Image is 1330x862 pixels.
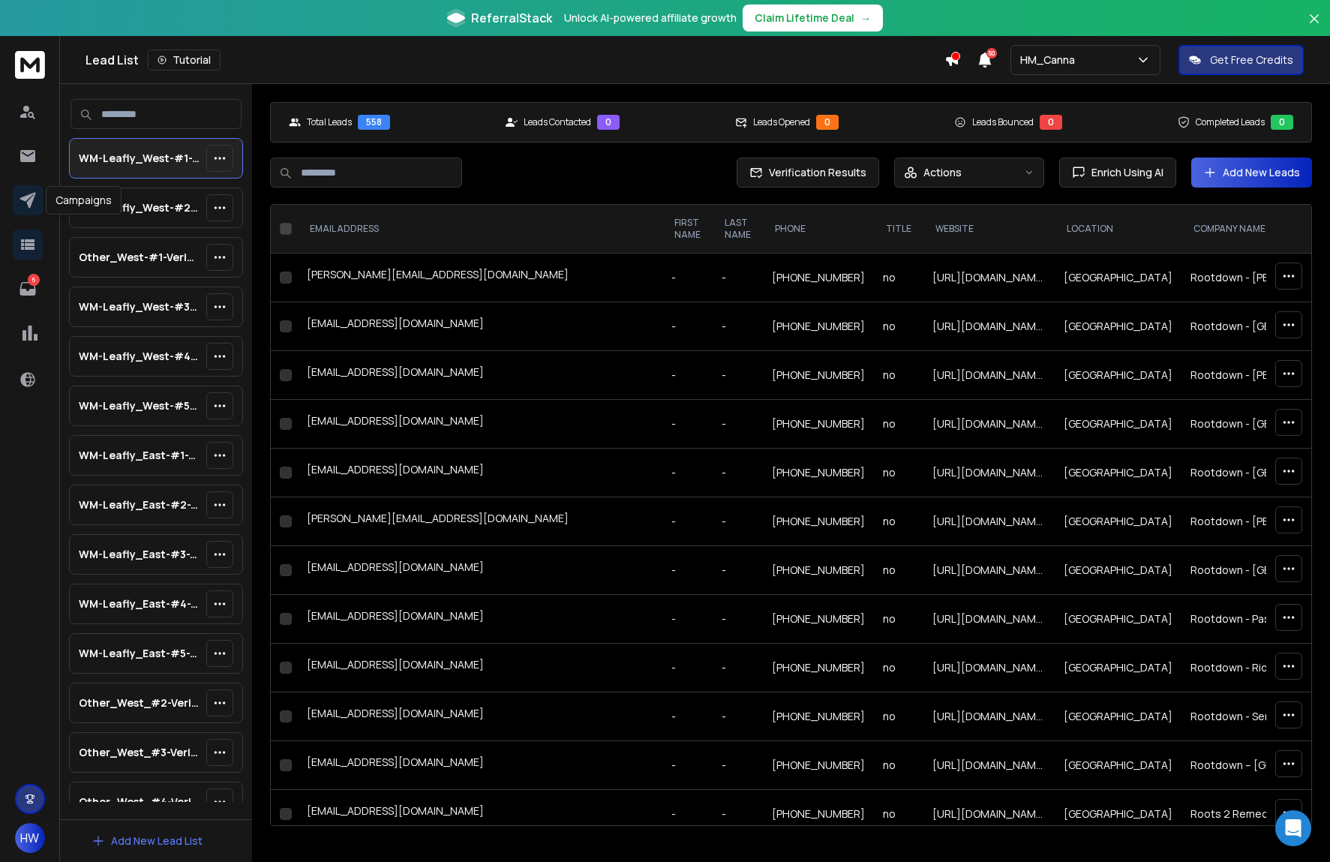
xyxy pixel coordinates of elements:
[1181,497,1313,546] td: Rootdown - [PERSON_NAME]
[307,116,352,128] p: Total Leads
[15,823,45,853] button: HW
[737,158,879,188] button: Verification Results
[307,755,653,776] div: [EMAIL_ADDRESS][DOMAIN_NAME]
[148,50,221,71] button: Tutorial
[662,254,713,302] td: -
[874,400,923,449] td: no
[662,692,713,741] td: -
[874,205,923,254] th: title
[763,302,874,351] td: [PHONE_NUMBER]
[79,250,200,265] p: Other_West-#1-Verified_4.25(417)
[1181,741,1313,790] td: Rootdown – [GEOGRAPHIC_DATA]
[1059,158,1176,188] button: Enrich Using AI
[1181,546,1313,595] td: Rootdown - [GEOGRAPHIC_DATA]
[713,205,763,254] th: LAST NAME
[13,274,43,304] a: 6
[79,398,200,413] p: WM-Leafly_West-#5-Verified_4.25(535)
[1055,741,1181,790] td: [GEOGRAPHIC_DATA]
[307,657,653,678] div: [EMAIL_ADDRESS][DOMAIN_NAME]
[79,547,200,562] p: WM-Leafly_East-#3-Verified_4.25(552)
[763,595,874,644] td: [PHONE_NUMBER]
[763,644,874,692] td: [PHONE_NUMBER]
[1181,400,1313,449] td: Rootdown - [GEOGRAPHIC_DATA]
[1055,351,1181,400] td: [GEOGRAPHIC_DATA]
[79,745,200,760] p: Other_West_#3-Verified_4.25(1000)
[713,254,763,302] td: -
[713,400,763,449] td: -
[79,151,200,166] p: WM-Leafly_West-#1-Verified_4.25(281).xlsx - Sheet1
[923,165,962,180] p: Actions
[874,546,923,595] td: no
[763,400,874,449] td: [PHONE_NUMBER]
[1055,497,1181,546] td: [GEOGRAPHIC_DATA]
[923,254,1055,302] td: [URL][DOMAIN_NAME]
[307,413,653,434] div: [EMAIL_ADDRESS][DOMAIN_NAME]
[1191,158,1312,188] button: Add New Leads
[1181,351,1313,400] td: Rootdown - [PERSON_NAME]
[763,205,874,254] th: Phone
[874,302,923,351] td: no
[713,790,763,839] td: -
[874,254,923,302] td: no
[874,692,923,741] td: no
[80,826,215,856] button: Add New Lead List
[662,546,713,595] td: -
[79,299,200,314] p: WM-Leafly_West-#3-Verified_4.25(536)
[1181,449,1313,497] td: Rootdown - [GEOGRAPHIC_DATA]
[860,11,871,26] span: →
[753,116,810,128] p: Leads Opened
[1178,45,1304,75] button: Get Free Credits
[307,803,653,824] div: [EMAIL_ADDRESS][DOMAIN_NAME]
[1055,400,1181,449] td: [GEOGRAPHIC_DATA]
[79,646,200,661] p: WM-Leafly_East-#5-Verified_4.25(551)
[662,644,713,692] td: -
[1055,595,1181,644] td: [GEOGRAPHIC_DATA]
[524,116,591,128] p: Leads Contacted
[1020,53,1081,68] p: HM_Canna
[307,267,653,288] div: [PERSON_NAME][EMAIL_ADDRESS][DOMAIN_NAME]
[79,794,200,809] p: Other_West_#4-Verified_4.25(1000)
[763,497,874,546] td: [PHONE_NUMBER]
[28,274,40,286] p: 6
[1203,165,1300,180] a: Add New Leads
[874,595,923,644] td: no
[1181,790,1313,839] td: Roots 2 Remedies
[298,205,662,254] th: EMAIL ADDRESS
[1271,115,1293,130] div: 0
[1181,692,1313,741] td: Rootdown - Senatobia
[874,790,923,839] td: no
[1304,9,1324,45] button: Close banner
[763,254,874,302] td: [PHONE_NUMBER]
[986,48,997,59] span: 50
[1055,254,1181,302] td: [GEOGRAPHIC_DATA]
[763,741,874,790] td: [PHONE_NUMBER]
[874,741,923,790] td: no
[923,351,1055,400] td: [URL][DOMAIN_NAME]
[1196,116,1265,128] p: Completed Leads
[1181,302,1313,351] td: Rootdown - [GEOGRAPHIC_DATA]
[874,644,923,692] td: no
[743,5,883,32] button: Claim Lifetime Deal→
[662,302,713,351] td: -
[1181,644,1313,692] td: Rootdown - Richland
[79,497,200,512] p: WM-Leafly_East-#2-Verified_4.25(287)
[662,205,713,254] th: FIRST NAME
[763,165,866,180] span: Verification Results
[307,706,653,727] div: [EMAIL_ADDRESS][DOMAIN_NAME]
[763,351,874,400] td: [PHONE_NUMBER]
[923,644,1055,692] td: [URL][DOMAIN_NAME]
[1181,595,1313,644] td: Rootdown - Pascagoula
[1181,205,1313,254] th: Company Name
[1275,810,1311,846] div: Open Intercom Messenger
[662,497,713,546] td: -
[1055,302,1181,351] td: [GEOGRAPHIC_DATA]
[923,497,1055,546] td: [URL][DOMAIN_NAME]
[713,351,763,400] td: -
[713,497,763,546] td: -
[972,116,1034,128] p: Leads Bounced
[307,365,653,386] div: [EMAIL_ADDRESS][DOMAIN_NAME]
[923,790,1055,839] td: [URL][DOMAIN_NAME]
[46,186,122,215] div: Campaigns
[1055,205,1181,254] th: location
